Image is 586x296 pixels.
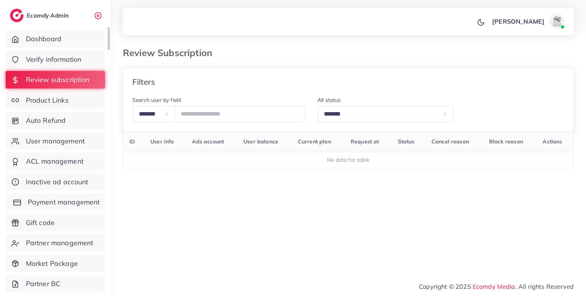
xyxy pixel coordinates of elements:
span: Payment management [28,197,100,207]
div: No data for table [127,156,570,164]
span: Product Links [26,95,69,105]
a: [PERSON_NAME]avatar [488,14,568,29]
a: Gift code [6,214,105,232]
span: Review subscription [26,75,90,85]
span: Actions [543,138,562,145]
span: Current plan [298,138,331,145]
span: Cancel reason [431,138,469,145]
a: Partner management [6,234,105,252]
a: Verify information [6,51,105,68]
label: Search user by field [132,96,181,104]
a: Auto Refund [6,112,105,129]
span: ID [129,138,135,145]
a: User management [6,132,105,150]
span: Dashboard [26,34,61,44]
span: Verify information [26,55,82,64]
span: Request at [351,138,379,145]
span: User balance [243,138,278,145]
h3: Review Subscription [123,47,218,58]
a: Market Package [6,255,105,272]
span: User info [150,138,174,145]
img: logo [10,9,24,22]
h4: Filters [132,77,155,87]
a: logoEcomdy Admin [10,9,71,22]
a: Inactive ad account [6,173,105,191]
span: Partner management [26,238,93,248]
img: avatar [549,14,565,29]
a: Ecomdy Media [473,283,515,290]
a: Review subscription [6,71,105,88]
span: User management [26,136,85,146]
span: , All rights Reserved [515,282,574,291]
label: All status [317,96,341,104]
h2: Ecomdy Admin [27,12,71,19]
span: ACL management [26,156,84,166]
a: Product Links [6,92,105,109]
span: Copyright © 2025 [419,282,574,291]
span: Partner BC [26,279,61,289]
span: Market Package [26,259,78,269]
a: Partner BC [6,275,105,293]
span: Inactive ad account [26,177,89,187]
span: Ads account [192,138,224,145]
a: ACL management [6,153,105,170]
span: Auto Refund [26,116,66,125]
a: Payment management [6,193,105,211]
span: Block reason [489,138,523,145]
p: [PERSON_NAME] [492,17,544,26]
span: Gift code [26,218,55,228]
a: Dashboard [6,30,105,48]
span: Status [398,138,415,145]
